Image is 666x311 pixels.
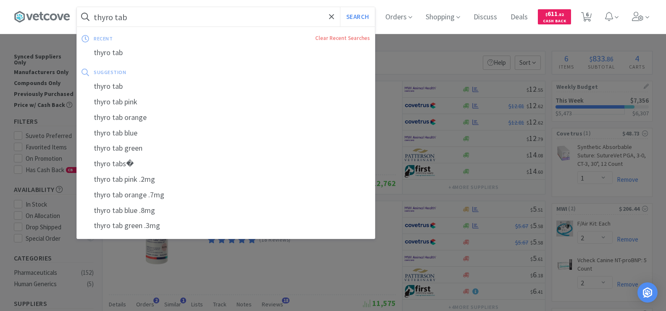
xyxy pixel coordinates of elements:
[77,187,375,203] div: thyro tab orange .7mg
[77,203,375,218] div: thyro tab blue .8mg
[538,5,571,28] a: $611.82Cash Back
[578,14,595,22] a: 6
[77,7,375,27] input: Search by item, sku, manufacturer, ingredient, size...
[507,13,531,21] a: Deals
[77,141,375,156] div: thyro tab green
[94,32,214,45] div: recent
[637,282,658,303] div: Open Intercom Messenger
[545,10,564,18] span: 611
[77,156,375,172] div: thyro tabs�
[77,218,375,234] div: thyro tab green .3mg
[77,94,375,110] div: thyro tab pink
[94,66,248,79] div: suggestion
[77,45,375,61] div: thyro tab
[77,125,375,141] div: thyro tab blue
[470,13,500,21] a: Discuss
[340,7,375,27] button: Search
[77,110,375,125] div: thyro tab orange
[558,12,564,17] span: . 82
[77,79,375,94] div: thyro tab
[77,172,375,187] div: thyro tab pink .2mg
[543,19,566,24] span: Cash Back
[315,35,370,42] a: Clear Recent Searches
[545,12,548,17] span: $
